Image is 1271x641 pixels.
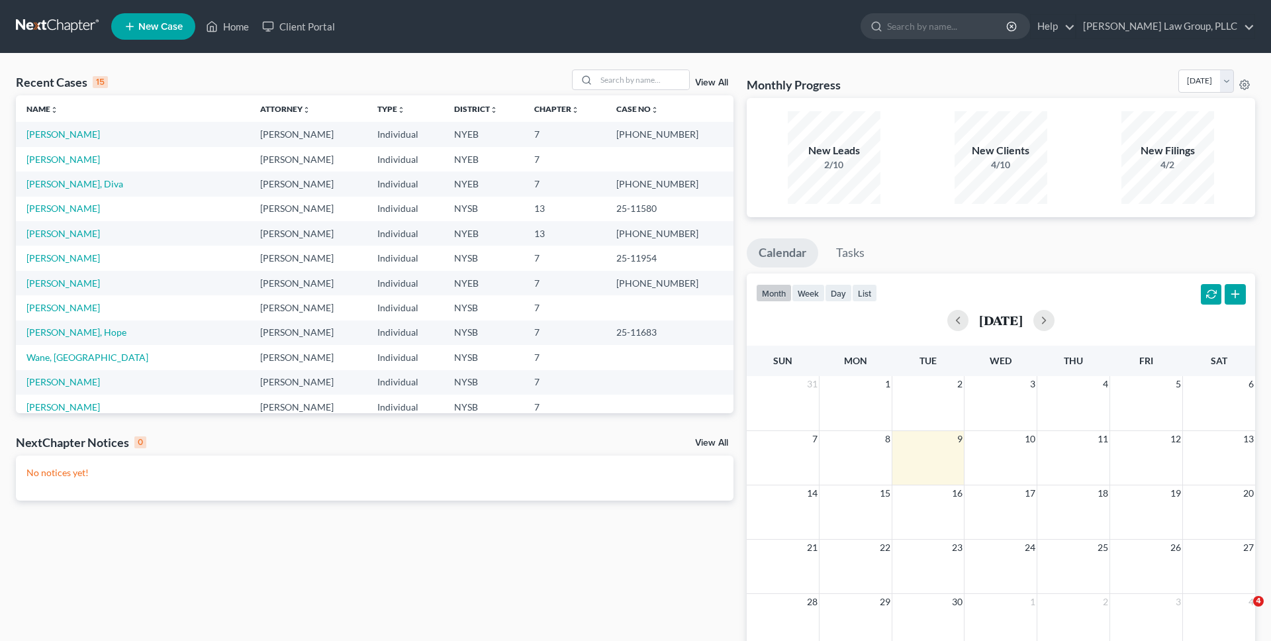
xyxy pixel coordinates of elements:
td: 7 [524,320,606,345]
a: Case Nounfold_more [616,104,659,114]
td: NYSB [444,320,524,345]
span: 5 [1174,376,1182,392]
td: NYEB [444,122,524,146]
span: 17 [1023,485,1037,501]
span: 20 [1242,485,1255,501]
input: Search by name... [596,70,689,89]
span: 4 [1253,596,1264,607]
span: 15 [878,485,892,501]
td: 7 [524,271,606,295]
button: month [756,284,792,302]
td: Individual [367,320,444,345]
i: unfold_more [651,106,659,114]
td: NYSB [444,295,524,320]
td: [PERSON_NAME] [250,147,367,172]
a: Chapterunfold_more [534,104,579,114]
a: Attorneyunfold_more [260,104,310,114]
div: 15 [93,76,108,88]
i: unfold_more [50,106,58,114]
a: [PERSON_NAME] [26,277,100,289]
span: 12 [1169,431,1182,447]
td: [PERSON_NAME] [250,197,367,221]
td: [PERSON_NAME] [250,246,367,270]
span: 2 [956,376,964,392]
a: Districtunfold_more [454,104,498,114]
button: day [825,284,852,302]
span: 6 [1247,376,1255,392]
div: New Clients [955,143,1047,158]
td: 7 [524,395,606,419]
span: 7 [811,431,819,447]
span: 2 [1102,594,1109,610]
span: 18 [1096,485,1109,501]
a: Typeunfold_more [377,104,405,114]
a: View All [695,78,728,87]
span: 11 [1096,431,1109,447]
a: Calendar [747,238,818,268]
a: [PERSON_NAME] [26,376,100,387]
button: list [852,284,877,302]
span: 3 [1029,376,1037,392]
h2: [DATE] [979,313,1023,327]
p: No notices yet! [26,466,723,479]
td: [PHONE_NUMBER] [606,172,733,196]
td: 7 [524,147,606,172]
td: 13 [524,197,606,221]
td: [PHONE_NUMBER] [606,221,733,246]
td: NYEB [444,271,524,295]
td: [PERSON_NAME] [250,320,367,345]
a: [PERSON_NAME], Hope [26,326,126,338]
td: NYEB [444,147,524,172]
td: Individual [367,147,444,172]
a: Wane, [GEOGRAPHIC_DATA] [26,352,148,363]
span: 25 [1096,540,1109,556]
span: 27 [1242,540,1255,556]
span: 19 [1169,485,1182,501]
td: NYSB [444,370,524,395]
td: 25-11683 [606,320,733,345]
span: 8 [884,431,892,447]
i: unfold_more [490,106,498,114]
td: NYSB [444,345,524,370]
span: 14 [806,485,819,501]
div: 2/10 [788,158,880,172]
td: Individual [367,221,444,246]
span: Tue [919,355,937,366]
td: NYSB [444,246,524,270]
td: [PERSON_NAME] [250,271,367,295]
i: unfold_more [571,106,579,114]
td: [PERSON_NAME] [250,395,367,419]
span: 24 [1023,540,1037,556]
td: [PERSON_NAME] [250,122,367,146]
a: Home [199,15,256,38]
button: week [792,284,825,302]
a: [PERSON_NAME] [26,228,100,239]
span: Thu [1064,355,1083,366]
span: New Case [138,22,183,32]
td: 25-11580 [606,197,733,221]
td: NYEB [444,221,524,246]
td: [PERSON_NAME] [250,370,367,395]
td: [PERSON_NAME] [250,345,367,370]
div: 0 [134,436,146,448]
h3: Monthly Progress [747,77,841,93]
span: 31 [806,376,819,392]
a: View All [695,438,728,448]
a: Tasks [824,238,876,268]
div: NextChapter Notices [16,434,146,450]
td: 13 [524,221,606,246]
span: 21 [806,540,819,556]
span: 29 [878,594,892,610]
a: Client Portal [256,15,342,38]
iframe: Intercom live chat [1226,596,1258,628]
span: 30 [951,594,964,610]
a: [PERSON_NAME] [26,154,100,165]
a: [PERSON_NAME] [26,302,100,313]
td: Individual [367,345,444,370]
a: Nameunfold_more [26,104,58,114]
span: Mon [844,355,867,366]
a: [PERSON_NAME], Diva [26,178,123,189]
td: Individual [367,122,444,146]
td: 7 [524,370,606,395]
span: Fri [1139,355,1153,366]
